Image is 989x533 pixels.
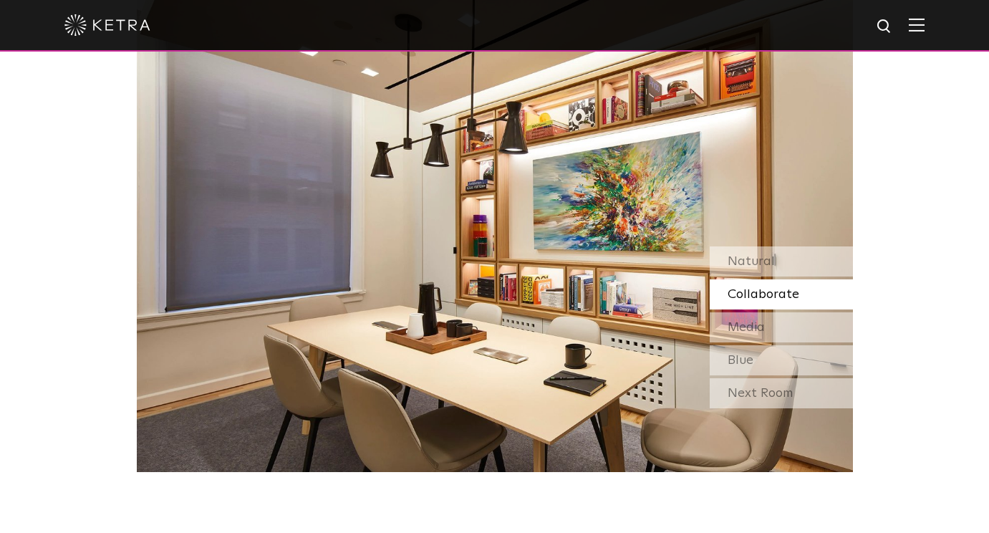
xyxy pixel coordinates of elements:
img: ketra-logo-2019-white [64,14,150,36]
span: Collaborate [728,288,799,301]
span: Media [728,321,765,334]
img: search icon [876,18,894,36]
span: Blue [728,354,753,367]
span: Natural [728,255,775,268]
div: Next Room [710,378,853,408]
img: Hamburger%20Nav.svg [909,18,925,32]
